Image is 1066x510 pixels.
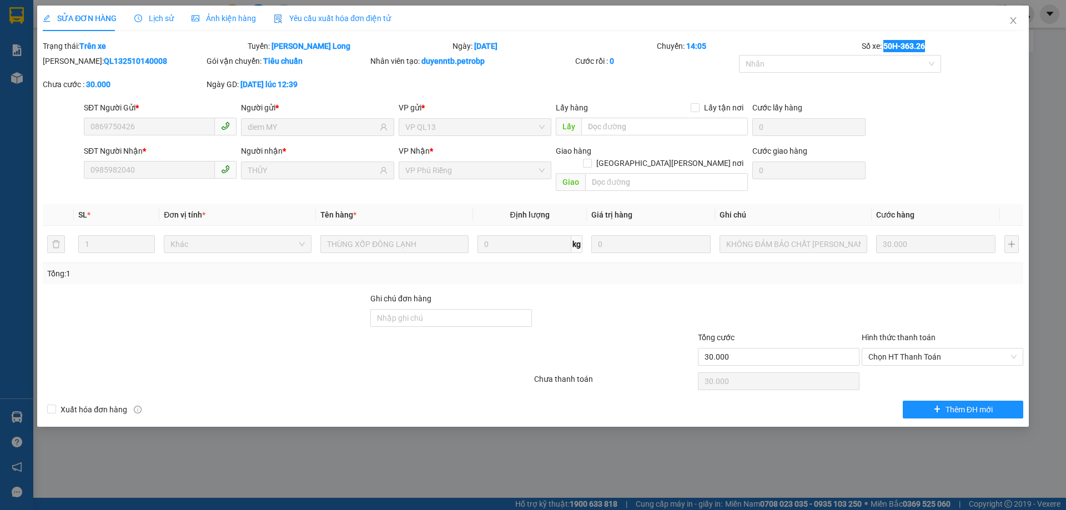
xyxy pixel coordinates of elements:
[933,405,941,414] span: plus
[861,40,1024,52] div: Số xe:
[370,309,532,327] input: Ghi chú đơn hàng
[556,147,591,155] span: Giao hàng
[380,123,388,131] span: user
[656,40,861,52] div: Chuyến:
[271,42,350,51] b: [PERSON_NAME] Long
[248,121,377,133] input: Tên người gửi
[370,294,431,303] label: Ghi chú đơn hàng
[380,166,388,174] span: user
[876,210,914,219] span: Cước hàng
[752,103,802,112] label: Cước lấy hàng
[104,57,167,65] b: QL132510140008
[164,210,205,219] span: Đơn vị tính
[575,55,737,67] div: Cước rồi :
[320,235,468,253] input: VD: Bàn, Ghế
[903,401,1023,418] button: plusThêm ĐH mới
[134,14,174,23] span: Lịch sử
[399,147,430,155] span: VP Nhận
[241,102,394,114] div: Người gửi
[247,40,451,52] div: Tuyến:
[421,57,485,65] b: duyenntb.petrobp
[700,102,748,114] span: Lấy tận nơi
[241,145,394,157] div: Người nhận
[868,349,1017,365] span: Chọn HT Thanh Toán
[192,14,256,23] span: Ảnh kiện hàng
[47,267,411,280] div: Tổng: 1
[84,145,237,157] div: SĐT Người Nhận
[752,147,807,155] label: Cước giao hàng
[240,80,298,89] b: [DATE] lúc 12:39
[170,236,305,253] span: Khác
[571,235,582,253] span: kg
[698,333,735,342] span: Tổng cước
[43,78,204,90] div: Chưa cước :
[533,373,697,392] div: Chưa thanh toán
[43,14,117,23] span: SỬA ĐƠN HÀNG
[474,42,497,51] b: [DATE]
[78,210,87,219] span: SL
[591,235,711,253] input: 0
[43,14,51,22] span: edit
[42,40,247,52] div: Trạng thái:
[752,161,866,179] input: Cước giao hàng
[591,210,632,219] span: Giá trị hàng
[556,103,588,112] span: Lấy hàng
[715,204,872,226] th: Ghi chú
[207,78,368,90] div: Ngày GD:
[876,235,995,253] input: 0
[43,55,204,67] div: [PERSON_NAME]:
[556,118,581,135] span: Lấy
[274,14,391,23] span: Yêu cầu xuất hóa đơn điện tử
[274,14,283,23] img: icon
[998,6,1029,37] button: Close
[79,42,106,51] b: Trên xe
[134,406,142,413] span: info-circle
[263,57,303,65] b: Tiêu chuẩn
[581,118,748,135] input: Dọc đường
[207,55,368,67] div: Gói vận chuyển:
[585,173,748,191] input: Dọc đường
[192,14,199,22] span: picture
[946,403,993,416] span: Thêm ĐH mới
[592,157,748,169] span: [GEOGRAPHIC_DATA][PERSON_NAME] nơi
[56,403,132,416] span: Xuất hóa đơn hàng
[451,40,656,52] div: Ngày:
[320,210,356,219] span: Tên hàng
[556,173,585,191] span: Giao
[862,333,936,342] label: Hình thức thanh toán
[1009,16,1018,25] span: close
[84,102,237,114] div: SĐT Người Gửi
[47,235,65,253] button: delete
[686,42,706,51] b: 14:05
[1004,235,1019,253] button: plus
[752,118,866,136] input: Cước lấy hàng
[86,80,110,89] b: 30.000
[405,119,545,135] span: VP QL13
[370,55,573,67] div: Nhân viên tạo:
[221,122,230,130] span: phone
[221,165,230,174] span: phone
[883,42,925,51] b: 50H-363.26
[720,235,867,253] input: Ghi Chú
[610,57,614,65] b: 0
[134,14,142,22] span: clock-circle
[405,162,545,179] span: VP Phú Riềng
[399,102,551,114] div: VP gửi
[510,210,550,219] span: Định lượng
[248,164,377,176] input: Tên người nhận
